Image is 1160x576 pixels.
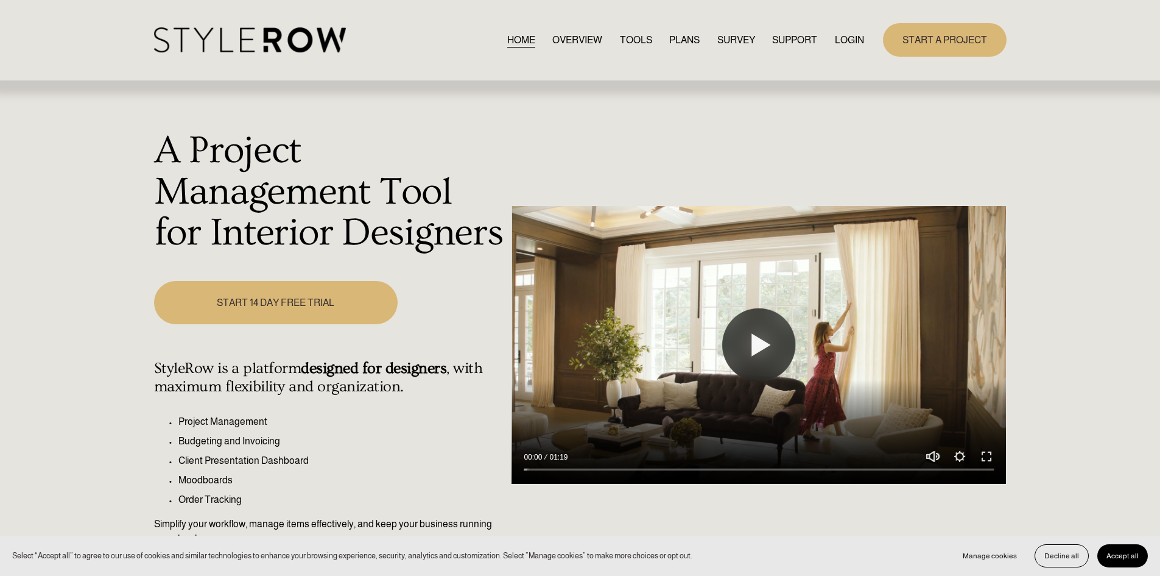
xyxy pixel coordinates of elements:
[524,451,545,463] div: Current time
[12,550,692,561] p: Select “Accept all” to agree to our use of cookies and similar technologies to enhance your brows...
[154,517,505,546] p: Simplify your workflow, manage items effectively, and keep your business running seamlessly.
[154,27,346,52] img: StyleRow
[301,360,446,377] strong: designed for designers
[669,32,700,48] a: PLANS
[178,492,505,507] p: Order Tracking
[883,23,1007,57] a: START A PROJECT
[1106,552,1139,560] span: Accept all
[507,32,535,48] a: HOME
[178,414,505,429] p: Project Management
[154,360,505,396] h4: StyleRow is a platform , with maximum flexibility and organization.
[178,453,505,468] p: Client Presentation Dashboard
[717,32,755,48] a: SURVEY
[178,473,505,488] p: Moodboards
[772,32,817,48] a: folder dropdown
[620,32,652,48] a: TOOLS
[835,32,864,48] a: LOGIN
[552,32,602,48] a: OVERVIEW
[524,466,994,474] input: Seek
[772,33,817,48] span: SUPPORT
[1044,552,1079,560] span: Decline all
[722,308,795,382] button: Play
[963,552,1017,560] span: Manage cookies
[545,451,571,463] div: Duration
[954,544,1026,567] button: Manage cookies
[154,130,505,254] h1: A Project Management Tool for Interior Designers
[1097,544,1148,567] button: Accept all
[1035,544,1089,567] button: Decline all
[154,281,398,324] a: START 14 DAY FREE TRIAL
[178,434,505,449] p: Budgeting and Invoicing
